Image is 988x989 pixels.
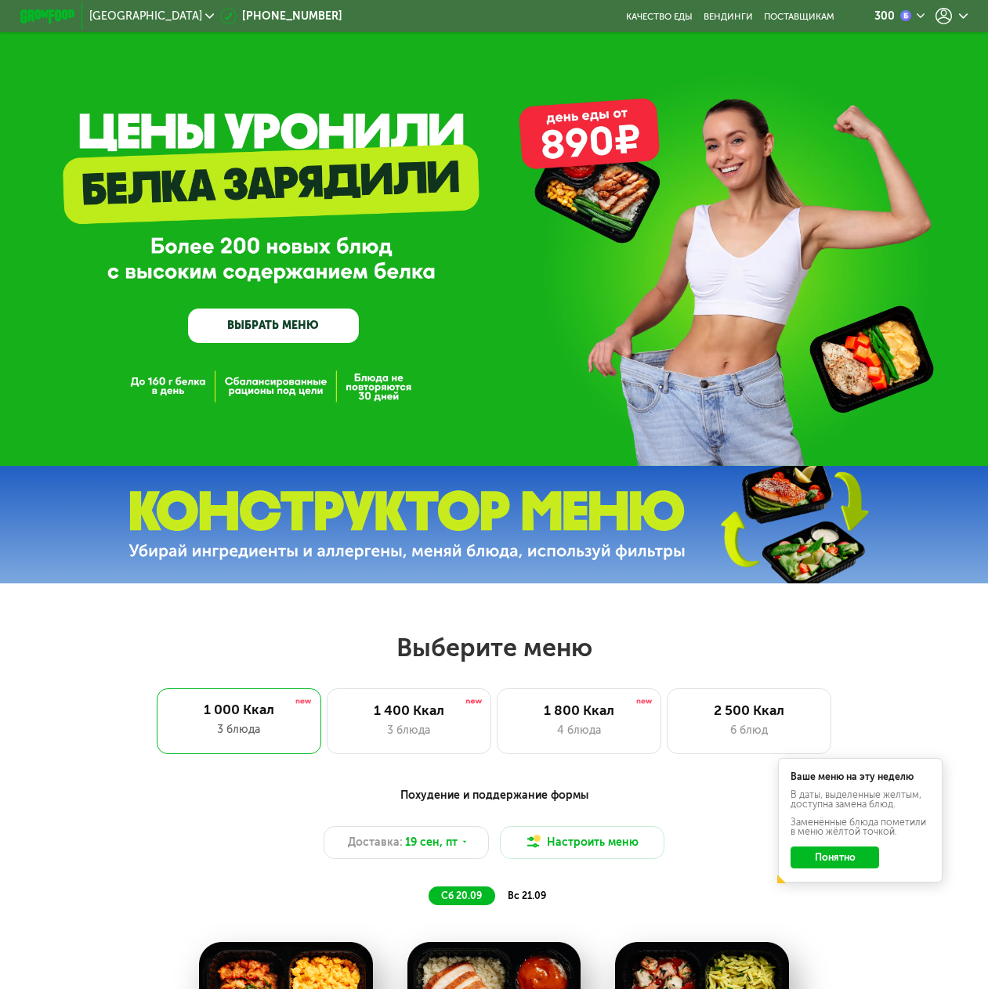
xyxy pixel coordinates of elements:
[170,702,307,718] div: 1 000 Ккал
[508,890,546,901] span: вс 21.09
[512,722,647,738] div: 4 блюда
[500,826,664,859] button: Настроить меню
[791,772,930,781] div: Ваше меню на эту неделю
[341,702,476,719] div: 1 400 Ккал
[348,834,403,850] span: Доставка:
[170,721,307,738] div: 3 блюда
[791,846,879,868] button: Понятно
[88,787,900,804] div: Похудение и поддержание формы
[704,11,753,22] a: Вендинги
[682,722,817,738] div: 6 блюд
[874,11,895,22] div: 300
[188,309,359,343] a: ВЫБРАТЬ МЕНЮ
[791,818,930,837] div: Заменённые блюда пометили в меню жёлтой точкой.
[44,632,944,663] h2: Выберите меню
[764,11,834,22] div: поставщикам
[341,722,476,738] div: 3 блюда
[512,702,647,719] div: 1 800 Ккал
[441,890,482,901] span: сб 20.09
[791,790,930,810] div: В даты, выделенные желтым, доступна замена блюд.
[405,834,458,850] span: 19 сен, пт
[626,11,693,22] a: Качество еды
[220,8,342,24] a: [PHONE_NUMBER]
[89,11,202,22] span: [GEOGRAPHIC_DATA]
[682,702,817,719] div: 2 500 Ккал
